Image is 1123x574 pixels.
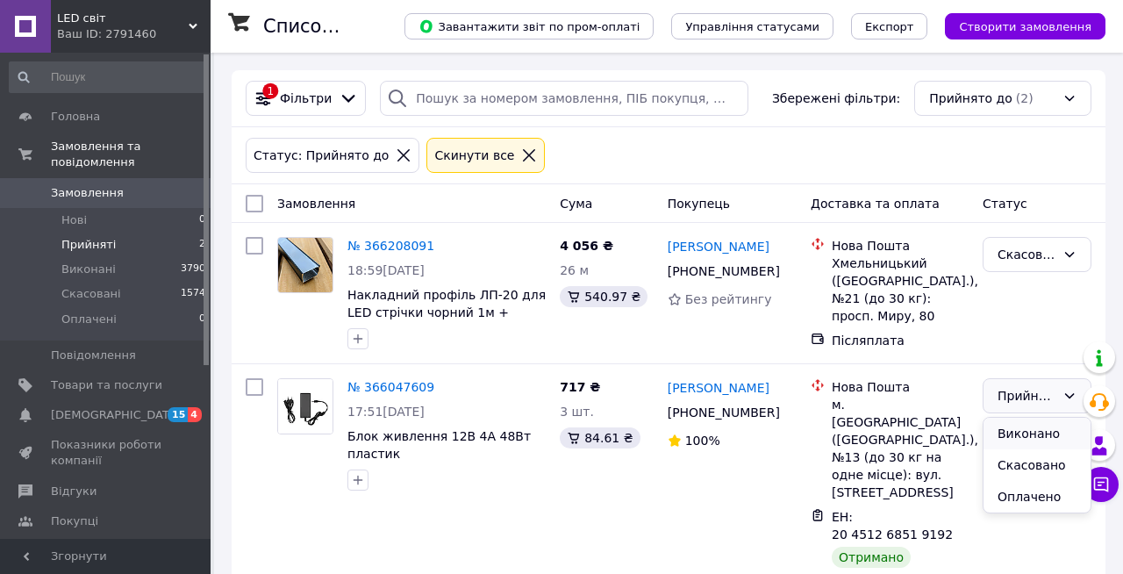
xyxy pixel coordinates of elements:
[418,18,640,34] span: Завантажити звіт по пром-оплаті
[380,81,748,116] input: Пошук за номером замовлення, ПІБ покупця, номером телефону, Email, номером накладної
[832,237,969,255] div: Нова Пошта
[664,259,783,283] div: [PHONE_NUMBER]
[278,379,333,434] img: Фото товару
[560,239,613,253] span: 4 056 ₴
[560,405,594,419] span: 3 шт.
[851,13,928,39] button: Експорт
[959,20,1091,33] span: Створити замовлення
[61,262,116,277] span: Виконані
[832,378,969,396] div: Нова Пошта
[347,429,531,461] a: Блок живлення 12В 4А 48Вт пластик
[347,288,546,337] a: Накладний профіль ЛП-20 для LED стрічки чорний 1м + матовий розсіювач
[61,286,121,302] span: Скасовані
[277,197,355,211] span: Замовлення
[832,332,969,349] div: Післяплата
[278,238,333,292] img: Фото товару
[984,449,1091,481] li: Скасовано
[181,286,205,302] span: 1574
[560,286,647,307] div: 540.97 ₴
[277,378,333,434] a: Фото товару
[983,197,1027,211] span: Статус
[404,13,654,39] button: Завантажити звіт по пром-оплаті
[998,386,1055,405] div: Прийнято
[668,197,730,211] span: Покупець
[560,427,640,448] div: 84.61 ₴
[832,255,969,325] div: Хмельницький ([GEOGRAPHIC_DATA].), №21 (до 30 кг): просп. Миру, 80
[664,400,783,425] div: [PHONE_NUMBER]
[1084,467,1119,502] button: Чат з покупцем
[998,245,1055,264] div: Скасовано
[347,405,425,419] span: 17:51[DATE]
[263,16,441,37] h1: Список замовлень
[51,513,98,529] span: Покупці
[51,348,136,363] span: Повідомлення
[832,547,911,568] div: Отримано
[685,20,819,33] span: Управління статусами
[51,139,211,170] span: Замовлення та повідомлення
[811,197,940,211] span: Доставка та оплата
[347,239,434,253] a: № 366208091
[51,484,97,499] span: Відгуки
[984,418,1091,449] li: Виконано
[61,312,117,327] span: Оплачені
[865,20,914,33] span: Експорт
[832,510,953,542] span: ЕН: 20 4512 6851 9192
[668,379,769,397] a: [PERSON_NAME]
[927,18,1105,32] a: Створити замовлення
[347,263,425,277] span: 18:59[DATE]
[61,237,116,253] span: Прийняті
[51,437,162,469] span: Показники роботи компанії
[199,312,205,327] span: 0
[51,185,124,201] span: Замовлення
[685,434,720,448] span: 100%
[772,90,900,107] span: Збережені фільтри:
[945,13,1105,39] button: Створити замовлення
[250,146,392,165] div: Статус: Прийнято до
[929,90,1012,107] span: Прийнято до
[984,481,1091,513] li: Оплачено
[61,212,87,228] span: Нові
[51,109,100,125] span: Головна
[671,13,833,39] button: Управління статусами
[9,61,207,93] input: Пошук
[560,380,600,394] span: 717 ₴
[560,263,589,277] span: 26 м
[1016,91,1034,105] span: (2)
[347,380,434,394] a: № 366047609
[57,26,211,42] div: Ваш ID: 2791460
[181,262,205,277] span: 3790
[280,90,332,107] span: Фільтри
[668,238,769,255] a: [PERSON_NAME]
[57,11,189,26] span: LED світ
[51,407,181,423] span: [DEMOGRAPHIC_DATA]
[168,407,188,422] span: 15
[188,407,202,422] span: 4
[431,146,518,165] div: Cкинути все
[685,292,772,306] span: Без рейтингу
[199,212,205,228] span: 0
[277,237,333,293] a: Фото товару
[560,197,592,211] span: Cума
[832,396,969,501] div: м. [GEOGRAPHIC_DATA] ([GEOGRAPHIC_DATA].), №13 (до 30 кг на одне місце): вул. [STREET_ADDRESS]
[199,237,205,253] span: 2
[51,377,162,393] span: Товари та послуги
